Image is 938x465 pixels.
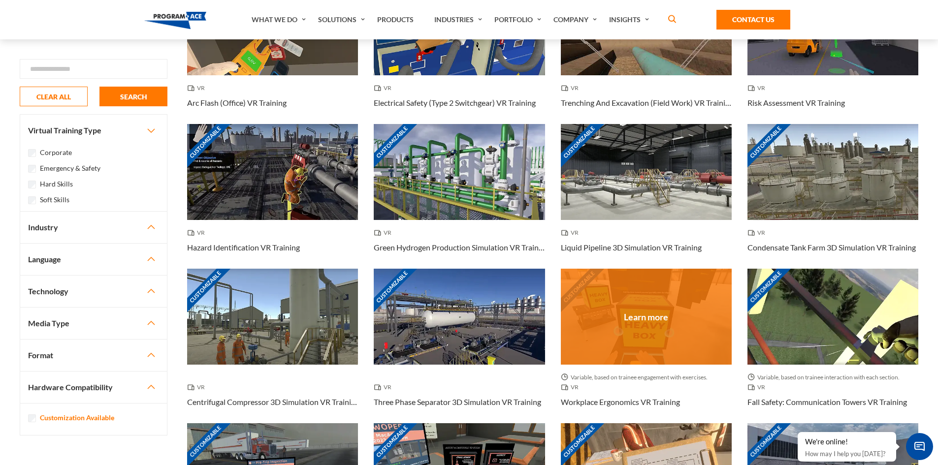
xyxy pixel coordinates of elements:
[187,124,358,269] a: Customizable Thumbnail - Hazard Identification VR Training VR Hazard Identification VR Training
[374,83,395,93] span: VR
[747,396,907,408] h3: Fall Safety: Communication Towers VR Training
[747,228,769,238] span: VR
[187,382,209,392] span: VR
[187,396,358,408] h3: Centrifugal Compressor 3D Simulation VR Training
[747,242,916,253] h3: Condensate Tank Farm 3D Simulation VR Training
[20,372,167,403] button: Hardware Compatibility
[40,147,72,158] label: Corporate
[187,228,209,238] span: VR
[40,194,69,205] label: Soft Skills
[40,179,73,189] label: Hard Skills
[747,269,918,423] a: Customizable Thumbnail - Fall Safety: Communication Towers VR Training Variable, based on trainee...
[747,97,845,109] h3: Risk Assessment VR Training
[374,269,545,423] a: Customizable Thumbnail - Three Phase Separator 3D Simulation VR Training VR Three Phase Separator...
[28,196,36,204] input: Soft Skills
[28,165,36,173] input: Emergency & Safety
[187,269,358,423] a: Customizable Thumbnail - Centrifugal Compressor 3D Simulation VR Training VR Centrifugal Compress...
[906,433,933,460] span: Chat Widget
[561,124,732,269] a: Customizable Thumbnail - Liquid Pipeline 3D Simulation VR Training VR Liquid Pipeline 3D Simulati...
[561,396,680,408] h3: Workplace Ergonomics VR Training
[20,244,167,275] button: Language
[805,437,889,447] div: We're online!
[747,124,918,269] a: Customizable Thumbnail - Condensate Tank Farm 3D Simulation VR Training VR Condensate Tank Farm 3...
[561,97,732,109] h3: Trenching And Excavation (Field Work) VR Training
[747,83,769,93] span: VR
[805,448,889,460] p: How may I help you [DATE]?
[144,12,207,29] img: Program-Ace
[747,372,904,382] span: Variable, based on trainee interaction with each section.
[561,83,582,93] span: VR
[28,181,36,188] input: Hard Skills
[374,124,545,269] a: Customizable Thumbnail - Green Hydrogen Production Simulation VR Training VR Green Hydrogen Produ...
[561,372,712,382] span: Variable, based on trainee engagement with exercises.
[187,83,209,93] span: VR
[40,412,114,423] label: Customization Available
[561,228,582,238] span: VR
[716,10,790,30] a: Contact Us
[28,149,36,157] input: Corporate
[374,228,395,238] span: VR
[374,396,541,408] h3: Three Phase Separator 3D Simulation VR Training
[374,382,395,392] span: VR
[374,97,536,109] h3: Electrical Safety (Type 2 Switchgear) VR Training
[20,87,88,106] button: CLEAR ALL
[20,308,167,339] button: Media Type
[747,382,769,392] span: VR
[561,242,702,253] h3: Liquid Pipeline 3D Simulation VR Training
[40,163,100,174] label: Emergency & Safety
[28,414,36,422] input: Customization Available
[20,212,167,243] button: Industry
[187,97,287,109] h3: Arc Flash (Office) VR Training
[20,340,167,371] button: Format
[561,269,732,423] a: Customizable Thumbnail - Workplace Ergonomics VR Training Variable, based on trainee engagement w...
[561,382,582,392] span: VR
[20,276,167,307] button: Technology
[374,242,545,253] h3: Green Hydrogen Production Simulation VR Training
[187,242,300,253] h3: Hazard Identification VR Training
[20,115,167,146] button: Virtual Training Type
